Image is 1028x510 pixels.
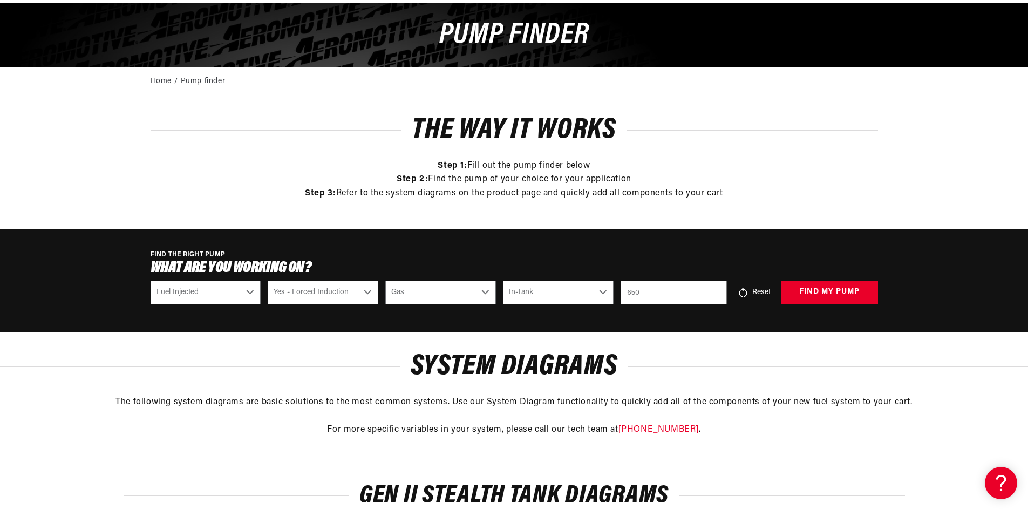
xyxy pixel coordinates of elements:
h2: Gen II Stealth Tank Diagrams [124,485,905,507]
input: Enter Horsepower [621,281,726,304]
button: find my pump [781,281,878,305]
h3: Pump finder [439,23,589,48]
strong: Step 2: [397,175,428,183]
p: Fill out the pump finder below Find the pump of your choice for your application Refer to the sys... [151,159,878,201]
a: Home [151,76,172,87]
a: [PHONE_NUMBER] [618,425,699,434]
span: What are you working on? [151,261,312,275]
button: Reset [734,281,774,304]
strong: Step 3: [305,189,336,198]
span: FIND THE RIGHT PUMP [151,251,226,258]
select: Power Adder [268,281,378,304]
select: Fuel [385,281,496,304]
strong: Step 1: [438,161,467,170]
select: CARB or EFI [151,281,261,304]
h2: The way it works [151,118,878,143]
select: Mounting [503,281,614,304]
nav: breadcrumbs [151,76,878,87]
a: Pump finder [181,76,226,87]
